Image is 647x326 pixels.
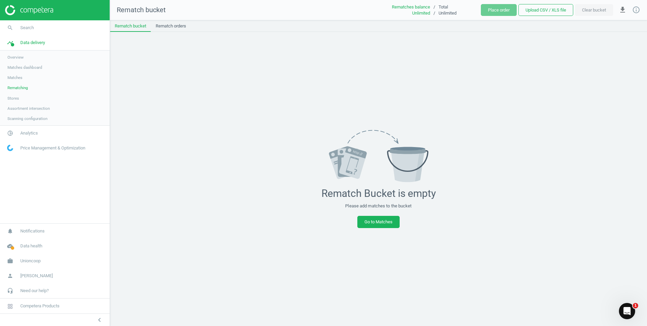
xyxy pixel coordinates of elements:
[20,145,85,151] span: Price Management & Optimization
[91,315,108,324] button: chevron_left
[20,130,38,136] span: Analytics
[357,216,400,228] a: Go to Matches
[4,21,17,34] i: search
[575,4,613,16] button: Clear bucket
[4,284,17,297] i: headset_mic
[430,10,439,16] div: /
[439,10,481,16] div: Unlimited
[20,273,53,279] span: [PERSON_NAME]
[481,4,517,16] button: Place order
[110,20,151,32] a: Rematch bucket
[329,130,428,182] img: svg+xml;base64,PHN2ZyB4bWxucz0iaHR0cDovL3d3dy53My5vcmcvMjAwMC9zdmciIHZpZXdCb3g9IjAgMCAxNjAuMDggOD...
[95,316,104,324] i: chevron_left
[20,228,45,234] span: Notifications
[4,36,17,49] i: timeline
[345,203,411,209] div: Please add matches to the bucket
[4,127,17,140] i: pie_chart_outlined
[20,288,49,294] span: Need our help?
[619,6,627,14] i: get_app
[633,303,638,308] span: 1
[518,4,573,16] button: Upload CSV / XLS file
[7,116,47,121] span: Scanning configuration
[151,20,191,32] a: Rematch orders
[7,55,24,60] span: Overview
[4,225,17,238] i: notifications
[430,4,439,10] div: /
[20,25,34,31] span: Search
[7,75,22,80] span: Matches
[4,269,17,282] i: person
[7,65,42,70] span: Matches dashboard
[379,10,430,16] div: Unlimited
[20,40,45,46] span: Data delivery
[615,2,630,18] button: get_app
[7,85,28,90] span: Rematching
[20,303,60,309] span: Competera Products
[5,5,53,15] img: ajHJNr6hYgQAAAAASUVORK5CYII=
[439,4,481,10] div: Total
[379,4,430,10] div: Rematches balance
[20,258,41,264] span: Unioncoop
[632,6,640,14] i: info_outline
[321,187,436,200] div: Rematch Bucket is empty
[7,145,13,151] img: wGWNvw8QSZomAAAAABJRU5ErkJggg==
[7,106,50,111] span: Assortment intersection
[117,6,166,14] span: Rematch bucket
[632,6,640,15] a: info_outline
[7,96,19,101] span: Stores
[619,303,635,319] iframe: Intercom live chat
[20,243,42,249] span: Data health
[4,254,17,267] i: work
[4,240,17,252] i: cloud_done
